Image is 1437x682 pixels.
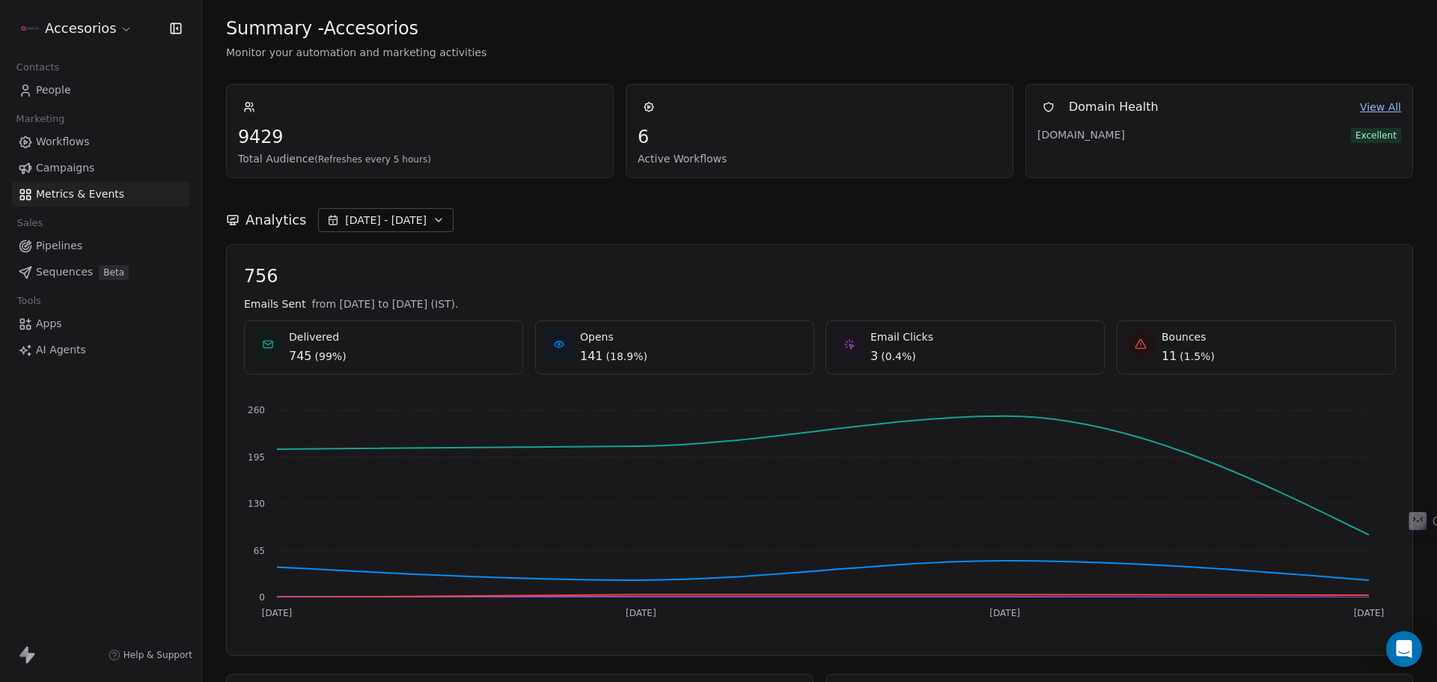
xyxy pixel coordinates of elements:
[870,347,878,365] span: 3
[12,311,189,336] a: Apps
[870,329,933,344] span: Email Clicks
[1386,631,1422,667] div: Open Intercom Messenger
[244,296,305,311] span: Emails Sent
[36,316,62,332] span: Apps
[881,349,916,364] span: ( 0.4% )
[989,608,1020,618] tspan: [DATE]
[248,499,265,509] tspan: 130
[580,347,603,365] span: 141
[226,17,418,40] span: Summary - Accesorios
[238,151,602,166] span: Total Audience
[36,134,90,150] span: Workflows
[10,56,66,79] span: Contacts
[345,213,427,228] span: [DATE] - [DATE]
[12,338,189,362] a: AI Agents
[12,234,189,258] a: Pipelines
[10,108,71,130] span: Marketing
[10,212,49,234] span: Sales
[123,649,192,661] span: Help & Support
[109,649,192,661] a: Help & Support
[254,546,265,556] tspan: 65
[289,329,347,344] span: Delivered
[1037,127,1142,142] span: [DOMAIN_NAME]
[12,182,189,207] a: Metrics & Events
[1360,100,1401,115] a: View All
[289,347,312,365] span: 745
[1354,608,1385,618] tspan: [DATE]
[1162,347,1177,365] span: 11
[318,208,454,232] button: [DATE] - [DATE]
[10,290,47,312] span: Tools
[1351,128,1401,143] span: Excellent
[314,154,431,165] span: (Refreshes every 5 hours)
[262,608,293,618] tspan: [DATE]
[315,349,347,364] span: ( 99% )
[36,264,93,280] span: Sequences
[99,265,129,280] span: Beta
[36,238,82,254] span: Pipelines
[248,405,265,415] tspan: 260
[12,78,189,103] a: People
[259,592,265,603] tspan: 0
[1069,98,1159,116] span: Domain Health
[226,45,1413,60] span: Monitor your automation and marketing activities
[36,160,94,176] span: Campaigns
[638,151,1001,166] span: Active Workflows
[248,452,265,463] tspan: 195
[638,126,1001,148] span: 6
[1162,329,1215,344] span: Bounces
[12,260,189,284] a: SequencesBeta
[605,349,647,364] span: ( 18.9% )
[1180,349,1215,364] span: ( 1.5% )
[36,342,86,358] span: AI Agents
[311,296,458,311] span: from [DATE] to [DATE] (IST).
[18,16,135,41] button: Accesorios
[45,19,117,38] span: Accesorios
[21,19,39,37] img: Accesorios-AMZ-Logo.png
[626,608,656,618] tspan: [DATE]
[36,82,71,98] span: People
[244,265,1395,287] span: 756
[36,186,124,202] span: Metrics & Events
[12,156,189,180] a: Campaigns
[238,126,602,148] span: 9429
[12,130,189,154] a: Workflows
[580,329,647,344] span: Opens
[245,210,306,230] span: Analytics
